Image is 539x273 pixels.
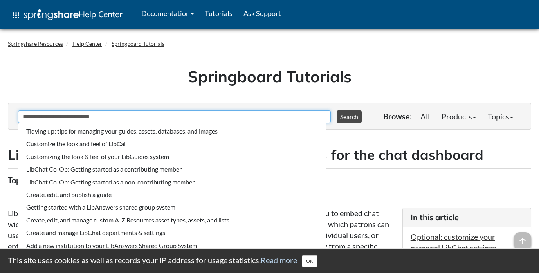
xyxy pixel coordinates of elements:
[482,108,519,124] a: Topics
[8,40,63,47] a: Springshare Resources
[199,4,238,23] a: Tutorials
[22,125,322,137] li: Tidying up: tips for managing your guides, assets, databases, and images
[112,40,164,47] a: Springboard Tutorials
[411,232,496,252] a: Optional: customize your personal LibChat settings
[514,233,531,242] a: arrow_upward
[136,4,199,23] a: Documentation
[8,173,34,188] div: Topics:
[22,188,322,201] li: Create, edit, and publish a guide
[22,163,322,175] li: LibChat Co-Op: Getting started as a contributing member
[79,9,123,19] span: Help Center
[22,176,322,188] li: LibChat Co-Op: Getting started as a non-contributing member
[11,11,21,20] span: apps
[22,239,322,252] li: Add a new institution to your LibAnswers Shared Group System
[22,137,322,150] li: Customize the look and feel of LibCal
[415,108,436,124] a: All
[24,9,79,20] img: Springshare
[8,208,395,262] p: LibChat is an online chat platform that's built right into your LibAnswers system. This allows yo...
[22,214,322,226] li: Create, edit, and manage custom A-Z Resources asset types, assets, and lists
[261,255,297,265] a: Read more
[18,123,326,254] ul: Suggested results
[8,145,531,165] h2: LibChat: Chat, claim tickets, and custom settings for the chat dashboard
[302,255,317,267] button: Close
[6,4,128,27] a: apps Help Center
[72,40,102,47] a: Help Center
[14,65,525,87] h1: Springboard Tutorials
[22,201,322,213] li: Getting started with a LibAnswers shared group system
[411,212,523,223] h3: In this article
[337,110,362,123] button: Search
[514,232,531,249] span: arrow_upward
[238,4,287,23] a: Ask Support
[22,150,322,163] li: Customizing the look & feel of your LibGuides system
[22,226,322,239] li: Create and manage LibChat departments & settings
[383,111,412,122] p: Browse:
[436,108,482,124] a: Products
